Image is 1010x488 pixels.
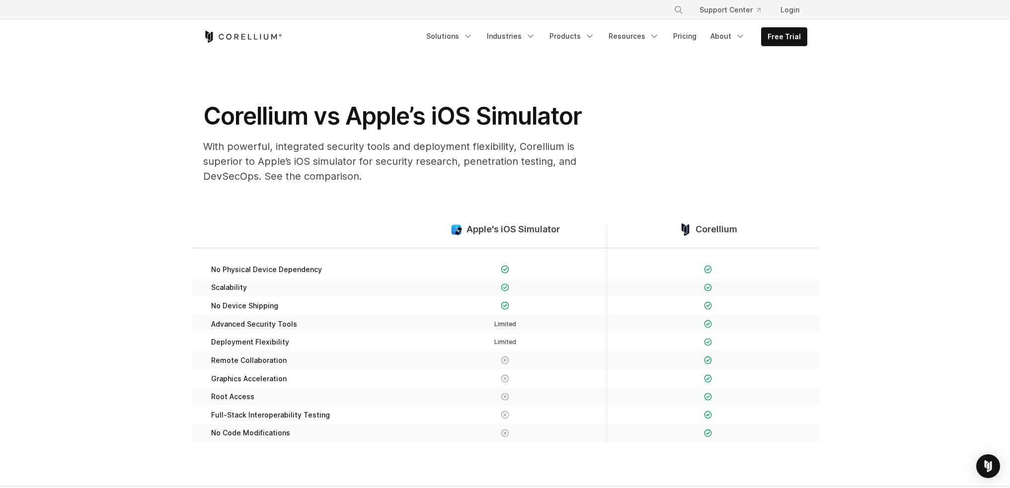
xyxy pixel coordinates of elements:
img: compare_ios-simulator--large [450,223,463,236]
div: Navigation Menu [662,1,807,19]
span: Limited [494,320,516,328]
img: Checkmark [704,338,712,347]
span: Corellium [696,224,737,235]
img: X [501,356,509,364]
span: Apple's iOS Simulator [466,224,560,235]
img: Checkmark [704,283,712,292]
span: Remote Collaboration [211,356,287,365]
span: Graphics Acceleration [211,374,287,383]
span: No Code Modifications [211,428,290,437]
div: Navigation Menu [420,27,807,46]
img: Checkmark [704,429,712,437]
span: Advanced Security Tools [211,320,297,329]
h1: Corellium vs Apple’s iOS Simulator [203,101,601,131]
img: X [501,393,509,401]
a: Products [544,27,601,45]
a: Support Center [692,1,769,19]
img: X [501,429,509,437]
a: Pricing [667,27,702,45]
img: X [501,374,509,383]
a: Solutions [420,27,479,45]
img: Checkmark [501,283,509,292]
a: About [704,27,751,45]
div: Open Intercom Messenger [976,454,1000,478]
img: Checkmark [704,393,712,401]
img: X [501,411,509,419]
p: With powerful, integrated security tools and deployment flexibility, Corellium is superior to App... [203,139,601,184]
a: Free Trial [762,28,807,46]
span: Full-Stack Interoperability Testing [211,411,330,419]
a: Resources [603,27,665,45]
button: Search [670,1,688,19]
img: Checkmark [501,265,509,274]
a: Industries [481,27,542,45]
img: Checkmark [704,301,712,310]
span: Deployment Flexibility [211,338,289,347]
img: Checkmark [704,356,712,364]
a: Login [773,1,807,19]
span: Root Access [211,392,254,401]
span: Scalability [211,283,247,292]
img: Checkmark [704,265,712,274]
img: Checkmark [704,374,712,383]
img: Checkmark [704,320,712,328]
span: No Device Shipping [211,301,278,310]
a: Corellium Home [203,31,282,43]
img: Checkmark [704,411,712,419]
span: No Physical Device Dependency [211,265,322,274]
span: Limited [494,338,516,346]
img: Checkmark [501,301,509,310]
